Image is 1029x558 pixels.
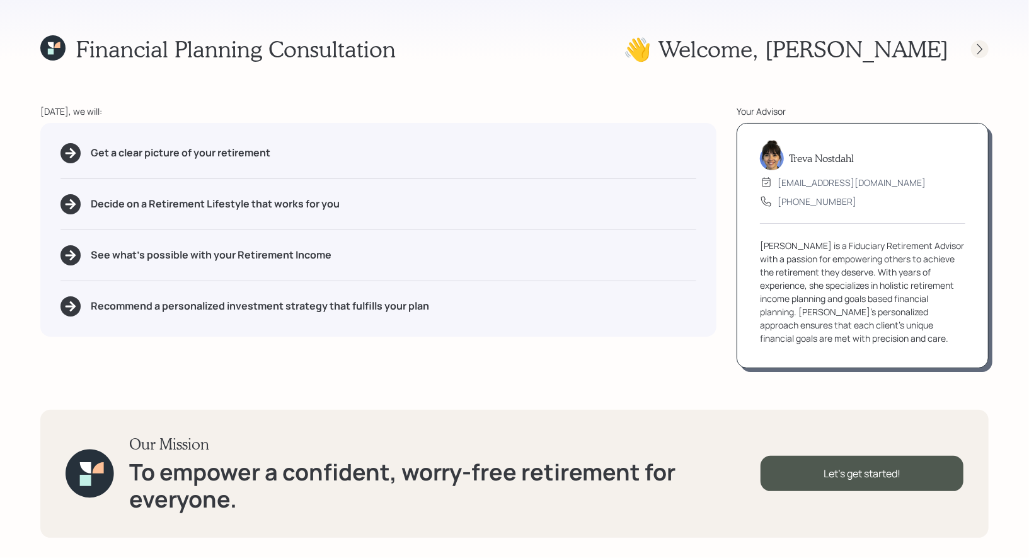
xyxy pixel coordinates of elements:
[737,105,989,118] div: Your Advisor
[778,195,856,208] div: [PHONE_NUMBER]
[129,458,761,513] h1: To empower a confident, worry-free retirement for everyone.
[129,435,761,453] h3: Our Mission
[91,249,331,261] h5: See what's possible with your Retirement Income
[789,152,854,164] h5: Treva Nostdahl
[91,147,270,159] h5: Get a clear picture of your retirement
[40,105,716,118] div: [DATE], we will:
[623,35,948,62] h1: 👋 Welcome , [PERSON_NAME]
[760,140,784,170] img: treva-nostdahl-headshot.png
[778,176,926,189] div: [EMAIL_ADDRESS][DOMAIN_NAME]
[761,456,963,491] div: Let's get started!
[91,300,429,312] h5: Recommend a personalized investment strategy that fulfills your plan
[760,239,965,345] div: [PERSON_NAME] is a Fiduciary Retirement Advisor with a passion for empowering others to achieve t...
[91,198,340,210] h5: Decide on a Retirement Lifestyle that works for you
[76,35,396,62] h1: Financial Planning Consultation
